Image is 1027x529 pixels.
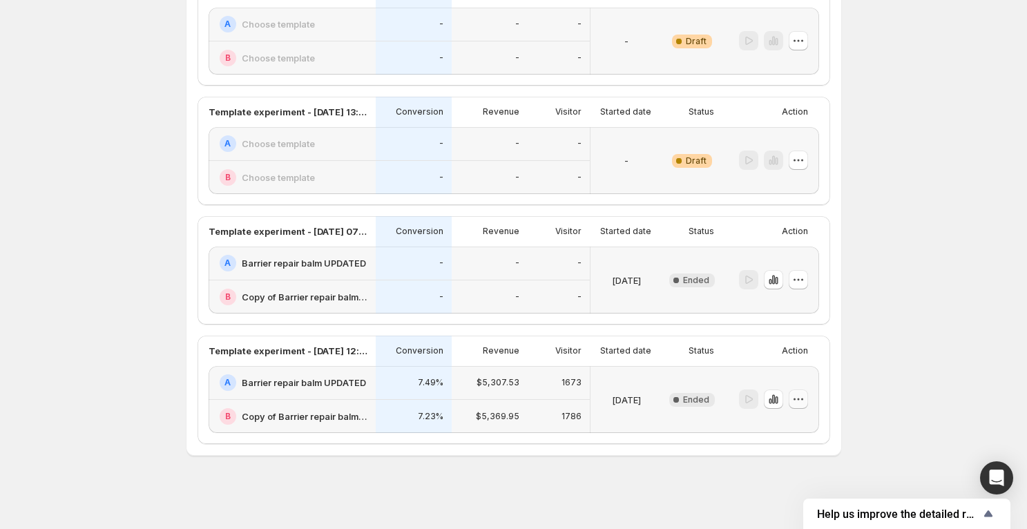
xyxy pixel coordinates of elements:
[242,171,315,184] h2: Choose template
[418,411,443,422] p: 7.23%
[686,155,707,166] span: Draft
[224,377,231,388] h2: A
[225,172,231,183] h2: B
[483,106,519,117] p: Revenue
[683,275,709,286] span: Ended
[980,461,1013,494] div: Open Intercom Messenger
[600,345,651,356] p: Started date
[624,154,628,168] p: -
[224,138,231,149] h2: A
[224,19,231,30] h2: A
[396,226,443,237] p: Conversion
[242,51,315,65] h2: Choose template
[439,172,443,183] p: -
[242,17,315,31] h2: Choose template
[600,226,651,237] p: Started date
[225,411,231,422] h2: B
[577,52,582,64] p: -
[577,138,582,149] p: -
[515,138,519,149] p: -
[209,105,367,119] p: Template experiment - [DATE] 13:41:14
[242,137,315,151] h2: Choose template
[242,290,367,304] h2: Copy of Barrier repair balm UPDATED
[515,172,519,183] p: -
[689,226,714,237] p: Status
[782,106,808,117] p: Action
[439,19,443,30] p: -
[689,106,714,117] p: Status
[577,291,582,302] p: -
[817,508,980,521] span: Help us improve the detailed report for A/B campaigns
[483,345,519,356] p: Revenue
[562,377,582,388] p: 1673
[577,258,582,269] p: -
[396,345,443,356] p: Conversion
[439,258,443,269] p: -
[439,138,443,149] p: -
[817,506,997,522] button: Show survey - Help us improve the detailed report for A/B campaigns
[418,377,443,388] p: 7.49%
[483,226,519,237] p: Revenue
[224,258,231,269] h2: A
[689,345,714,356] p: Status
[209,224,367,238] p: Template experiment - [DATE] 07:28:57
[555,345,582,356] p: Visitor
[225,52,231,64] h2: B
[396,106,443,117] p: Conversion
[515,258,519,269] p: -
[439,291,443,302] p: -
[782,345,808,356] p: Action
[515,291,519,302] p: -
[686,36,707,47] span: Draft
[242,376,366,389] h2: Barrier repair balm UPDATED
[612,393,641,407] p: [DATE]
[439,52,443,64] p: -
[242,256,366,270] h2: Barrier repair balm UPDATED
[683,394,709,405] span: Ended
[477,377,519,388] p: $5,307.53
[562,411,582,422] p: 1786
[555,226,582,237] p: Visitor
[515,52,519,64] p: -
[242,410,367,423] h2: Copy of Barrier repair balm UPDATED
[476,411,519,422] p: $5,369.95
[600,106,651,117] p: Started date
[225,291,231,302] h2: B
[624,35,628,48] p: -
[555,106,582,117] p: Visitor
[577,19,582,30] p: -
[782,226,808,237] p: Action
[612,273,641,287] p: [DATE]
[209,344,367,358] p: Template experiment - [DATE] 12:28:24
[577,172,582,183] p: -
[515,19,519,30] p: -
